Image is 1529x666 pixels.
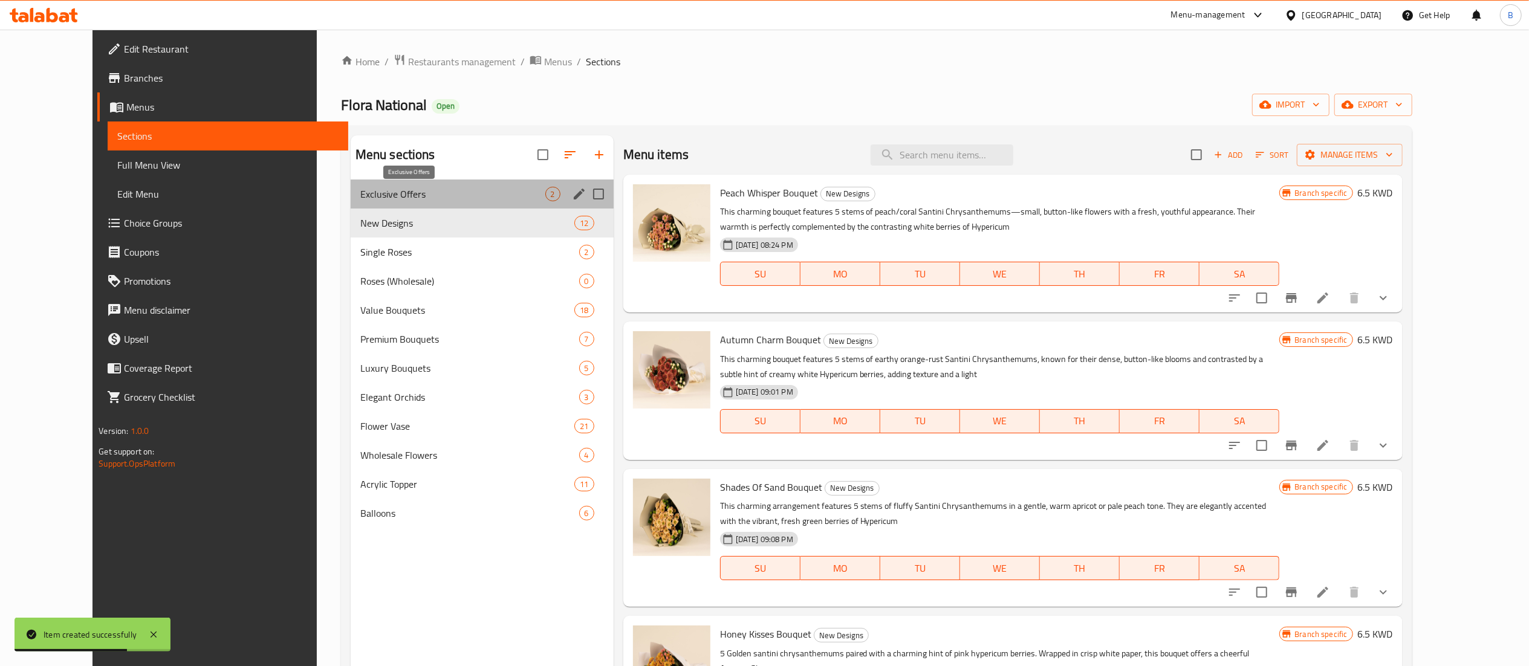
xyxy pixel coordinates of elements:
[720,409,800,433] button: SU
[124,245,338,259] span: Coupons
[1204,560,1274,577] span: SA
[1209,146,1248,164] span: Add item
[633,331,710,409] img: Autumn Charm Bouquet
[545,187,560,201] div: items
[97,92,348,121] a: Menus
[360,448,579,462] span: Wholesale Flowers
[341,91,427,118] span: Flora National
[965,265,1035,283] span: WE
[731,239,798,251] span: [DATE] 08:24 PM
[394,54,516,70] a: Restaurants management
[360,274,579,288] div: Roses (Wholesale)
[544,54,572,69] span: Menus
[351,499,614,528] div: Balloons6
[1045,265,1115,283] span: TH
[97,354,348,383] a: Coverage Report
[800,409,880,433] button: MO
[880,262,960,286] button: TU
[1358,479,1393,496] h6: 6.5 KWD
[1277,431,1306,460] button: Branch-specific-item
[530,142,556,167] span: Select all sections
[575,421,593,432] span: 21
[720,625,811,643] span: Honey Kisses Bouquet
[1220,431,1249,460] button: sort-choices
[351,325,614,354] div: Premium Bouquets7
[1508,8,1513,22] span: B
[1290,629,1352,640] span: Branch specific
[1200,409,1279,433] button: SA
[1125,560,1195,577] span: FR
[720,352,1280,382] p: This charming bouquet features 5 stems of earthy orange-rust Santini Chrysanthemums, known for th...
[1316,585,1330,600] a: Edit menu item
[97,383,348,412] a: Grocery Checklist
[44,628,137,641] div: Item created successfully
[871,144,1013,166] input: search
[805,560,875,577] span: MO
[1248,146,1297,164] span: Sort items
[131,423,149,439] span: 1.0.0
[1204,265,1274,283] span: SA
[579,506,594,520] div: items
[360,419,575,433] span: Flower Vase
[731,386,798,398] span: [DATE] 09:01 PM
[1358,184,1393,201] h6: 6.5 KWD
[1209,146,1248,164] button: Add
[821,187,875,201] span: New Designs
[1045,560,1115,577] span: TH
[341,54,1412,70] nav: breadcrumb
[1302,8,1382,22] div: [GEOGRAPHIC_DATA]
[124,361,338,375] span: Coverage Report
[1369,283,1398,312] button: show more
[1290,187,1352,199] span: Branch specific
[579,448,594,462] div: items
[408,54,516,69] span: Restaurants management
[880,556,960,580] button: TU
[97,34,348,63] a: Edit Restaurant
[1120,262,1200,286] button: FR
[546,189,560,200] span: 2
[1212,148,1245,162] span: Add
[351,354,614,383] div: Luxury Bouquets5
[99,444,154,459] span: Get support on:
[579,332,594,346] div: items
[432,99,459,114] div: Open
[1316,438,1330,453] a: Edit menu item
[1249,433,1274,458] span: Select to update
[720,499,1280,529] p: This charming arrangement features 5 stems of fluffy Santini Chrysanthemums in a gentle, warm apr...
[351,412,614,441] div: Flower Vase21
[385,54,389,69] li: /
[823,334,878,348] div: New Designs
[360,477,575,491] span: Acrylic Topper
[360,303,575,317] span: Value Bouquets
[126,100,338,114] span: Menus
[97,238,348,267] a: Coupons
[580,247,594,258] span: 2
[360,506,579,520] span: Balloons
[720,556,800,580] button: SU
[1334,94,1412,116] button: export
[117,158,338,172] span: Full Menu View
[341,54,380,69] a: Home
[360,216,575,230] span: New Designs
[351,179,614,209] div: Exclusive Offers2edit
[1220,578,1249,607] button: sort-choices
[814,629,868,642] span: New Designs
[885,265,955,283] span: TU
[885,560,955,577] span: TU
[360,390,579,404] div: Elegant Orchids
[575,305,593,316] span: 18
[960,409,1040,433] button: WE
[720,184,818,202] span: Peach Whisper Bouquet
[556,140,585,169] span: Sort sections
[97,267,348,296] a: Promotions
[825,481,880,496] div: New Designs
[579,361,594,375] div: items
[623,146,689,164] h2: Menu items
[360,361,579,375] span: Luxury Bouquets
[820,187,875,201] div: New Designs
[800,262,880,286] button: MO
[580,334,594,345] span: 7
[633,479,710,556] img: Shades Of Sand Bouquet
